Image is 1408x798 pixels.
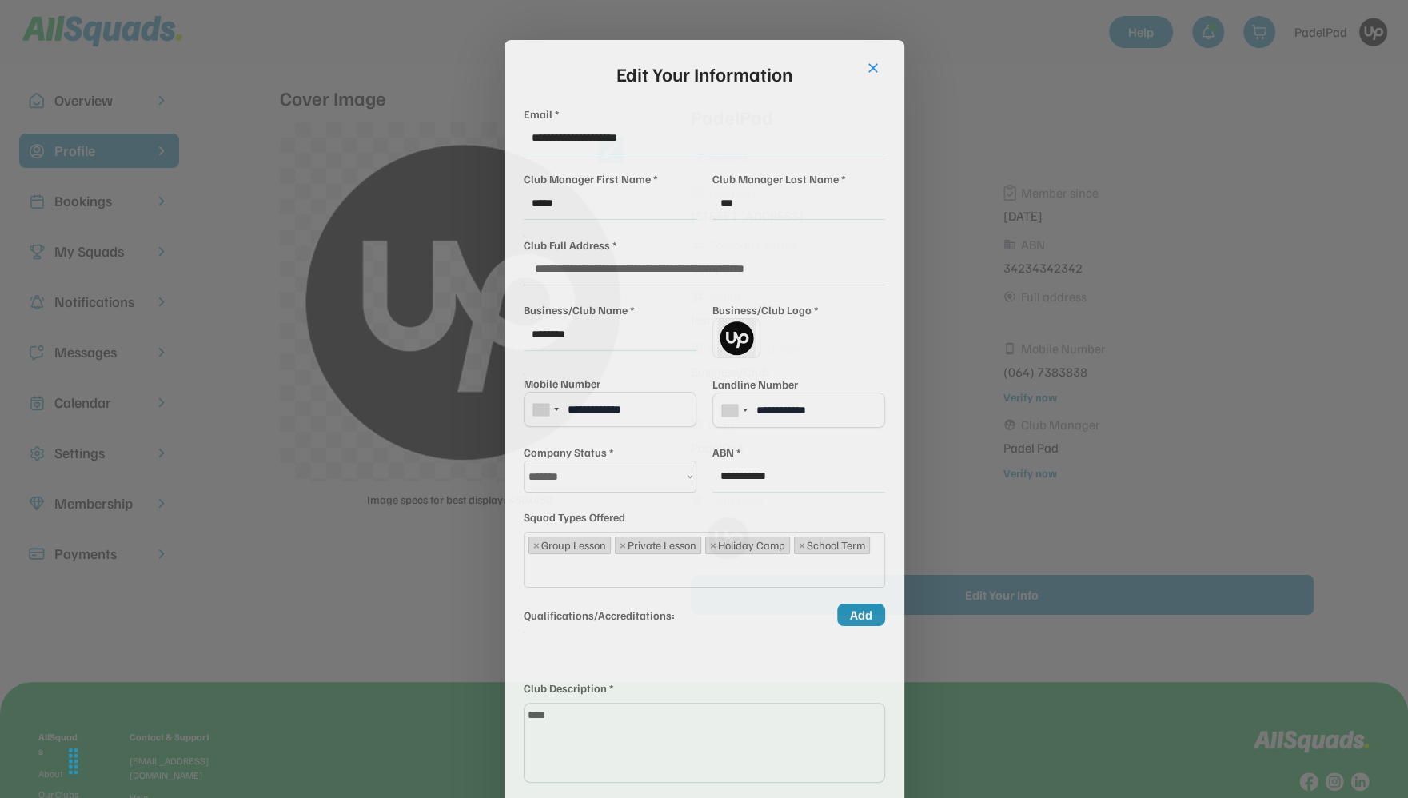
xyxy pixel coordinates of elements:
div: Club Description * [524,680,614,696]
div: Telephone country code [716,401,752,420]
div: Business/Club Name * [524,301,635,318]
div: Mobile Number [524,375,600,392]
div: Telephone country code [527,400,564,419]
div: Business/Club Logo * [712,301,819,318]
div: Club Full Address * [524,237,617,253]
button: Add [837,604,885,626]
li: School Term [794,537,870,554]
div: Email * [524,106,560,122]
div: Edit Your Information [524,59,885,88]
li: Holiday Camp [705,537,790,554]
button: close [865,60,881,76]
div: Company Status * [524,444,614,461]
span: × [799,540,805,551]
div: Squad Types Offered [524,509,625,525]
div: Landline Number [712,376,798,393]
div: Club Manager Last Name * [712,170,846,187]
li: Private Lesson [615,537,701,554]
div: Qualifications/Accreditations: [524,607,675,624]
span: × [533,540,540,551]
div: ABN * [712,444,741,461]
div: Club Manager First Name * [524,170,658,187]
span: × [710,540,716,551]
span: × [620,540,626,551]
li: Group Lesson [528,537,611,554]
